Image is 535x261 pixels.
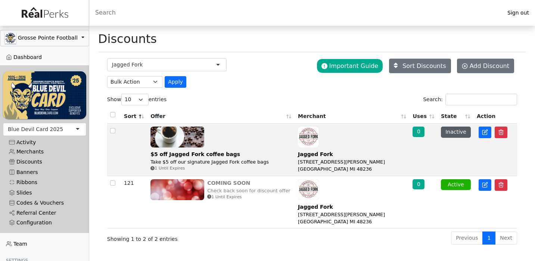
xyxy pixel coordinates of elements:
div: Blue Devil Card 2025 [8,125,63,133]
img: vTHHUdcPJZoZMQiGGBxeD6w6CviNi7ujIXJZ095k.jpg [150,127,204,147]
div: 1 Until Expires [150,165,269,172]
div: COMING SOON [207,179,290,187]
a: Referral Center [3,208,86,218]
img: real_perks_logo-01.svg [18,4,71,21]
span: Important Guide [329,62,378,69]
a: COMING SOON Check back soon for discount offer 1 Until Expires [150,179,292,203]
select: .form-select-sm example [107,76,163,88]
div: $5 off Jagged Fork coffee bags [150,150,269,158]
th: Merchant: activate to sort column ascending [295,108,410,124]
div: 0 [413,127,424,137]
span: Add Discount [470,62,509,69]
button: Important Guide [317,59,383,73]
img: GAa1zriJJmkmu1qRtUwg8x1nQwzlKm3DoqW9UgYl.jpg [5,32,16,44]
div: [STREET_ADDRESS][PERSON_NAME] [GEOGRAPHIC_DATA] MI 48236 [298,158,407,173]
button: Inactive [441,127,471,137]
a: Jagged Fork [STREET_ADDRESS][PERSON_NAME] [GEOGRAPHIC_DATA] MI 48236 [298,179,407,225]
div: Check back soon for discount offer [207,187,290,194]
a: Merchants [3,147,86,157]
th: State: activate to sort column ascending [438,108,474,124]
th: Action [474,108,517,124]
div: 1 Until Expires [207,194,290,201]
a: $5 off Jagged Fork coffee bags Take $5 off our signature Jagged Fork coffee bags 1 Until Expires [150,127,292,172]
a: Sort Discounts [389,59,451,73]
th: Uses: activate to sort column ascending [410,108,438,124]
button: Active [441,179,471,190]
a: Add Discount [457,59,514,73]
div: Take $5 off our signature Jagged Fork coffee bags [150,158,269,165]
input: Search: [445,94,517,105]
img: WvZzOez5OCqmO91hHZfJL7W2tJ07LbGMjwPPNJwI.png [3,71,86,119]
button: Apply [165,76,186,88]
div: Activity [9,139,80,146]
a: 0 [413,181,424,187]
span: Sort Discounts [402,62,446,69]
th: Sort: activate to sort column descending [121,108,147,124]
a: Discounts [3,157,86,167]
div: [STREET_ADDRESS][PERSON_NAME] [GEOGRAPHIC_DATA] MI 48236 [298,211,407,225]
img: 8qvPDOpXTSvmmQUgflIpgve4rWzw3TLHpAjQebsL.jpg [150,179,204,200]
select: Showentries [121,94,149,105]
label: Search: [423,94,517,105]
img: i51NHl6xuQh8YDaBh7dynG7OuSVFWmq8nDkHB1kh.jpg [298,179,319,200]
div: Jagged Fork [298,150,407,158]
a: Codes & Vouchers [3,198,86,208]
td: 121 [121,176,147,229]
a: Ribbons [3,177,86,187]
div: Configuration [9,220,80,226]
div: 0 [413,179,424,189]
input: Search [89,4,501,22]
h1: Discounts [98,32,157,46]
a: Slides [3,187,86,198]
label: Show entries [107,94,167,105]
a: 0 [413,128,424,134]
div: Jagged Fork [112,61,143,69]
a: Sign out [501,8,535,18]
th: Offer: activate to sort column ascending [147,108,295,124]
a: Banners [3,167,86,177]
div: Jagged Fork [298,203,407,211]
a: 1 [482,232,495,245]
a: Jagged Fork [STREET_ADDRESS][PERSON_NAME] [GEOGRAPHIC_DATA] MI 48236 [298,127,407,173]
img: i51NHl6xuQh8YDaBh7dynG7OuSVFWmq8nDkHB1kh.jpg [298,127,319,147]
div: Showing 1 to 2 of 2 entries [107,231,273,243]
